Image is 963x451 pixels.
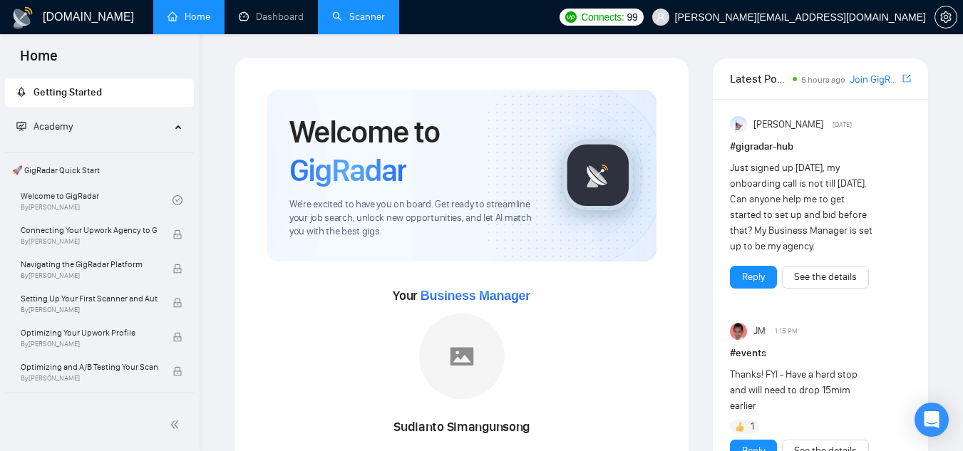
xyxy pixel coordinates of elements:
[168,11,210,23] a: homeHome
[915,403,949,437] div: Open Intercom Messenger
[170,418,184,432] span: double-left
[21,271,158,280] span: By [PERSON_NAME]
[934,11,957,23] a: setting
[730,160,875,254] div: Just signed up [DATE], my onboarding call is not till [DATE]. Can anyone help me to get started t...
[338,415,586,440] div: Sudianto Simangunsong
[419,313,505,399] img: placeholder.png
[801,75,845,85] span: 5 hours ago
[730,116,747,133] img: Anisuzzaman Khan
[11,6,34,29] img: logo
[775,325,798,338] span: 1:15 PM
[172,264,182,274] span: lock
[393,288,530,304] span: Your
[21,374,158,383] span: By [PERSON_NAME]
[421,289,530,303] span: Business Manager
[21,257,158,271] span: Navigating the GigRadar Platform
[21,340,158,348] span: By [PERSON_NAME]
[782,266,869,289] button: See the details
[6,396,192,425] span: 👑 Agency Success with GigRadar
[16,87,26,97] span: rocket
[735,422,745,432] img: 👍
[34,86,102,98] span: Getting Started
[850,72,900,88] a: Join GigRadar Slack Community
[833,118,852,131] span: [DATE]
[172,332,182,342] span: lock
[730,346,911,361] h1: # events
[21,326,158,340] span: Optimizing Your Upwork Profile
[21,291,158,306] span: Setting Up Your First Scanner and Auto-Bidder
[5,78,194,107] li: Getting Started
[794,269,857,285] a: See the details
[34,120,73,133] span: Academy
[6,156,192,185] span: 🚀 GigRadar Quick Start
[742,269,765,285] a: Reply
[172,298,182,308] span: lock
[9,46,69,76] span: Home
[21,237,158,246] span: By [PERSON_NAME]
[562,140,634,211] img: gigradar-logo.png
[753,117,823,133] span: [PERSON_NAME]
[239,11,304,23] a: dashboardDashboard
[751,420,754,434] span: 1
[289,198,540,239] span: We're excited to have you on board. Get ready to streamline your job search, unlock new opportuni...
[730,323,747,340] img: JM
[902,73,911,84] span: export
[172,195,182,205] span: check-circle
[565,11,577,23] img: upwork-logo.png
[627,9,638,25] span: 99
[21,223,158,237] span: Connecting Your Upwork Agency to GigRadar
[730,266,777,289] button: Reply
[934,6,957,28] button: setting
[753,323,766,339] span: JM
[16,121,26,131] span: fund-projection-screen
[21,360,158,374] span: Optimizing and A/B Testing Your Scanner for Better Results
[172,229,182,239] span: lock
[656,12,666,22] span: user
[289,151,406,190] span: GigRadar
[332,11,385,23] a: searchScanner
[902,72,911,85] a: export
[21,185,172,216] a: Welcome to GigRadarBy[PERSON_NAME]
[289,113,540,190] h1: Welcome to
[730,139,911,155] h1: # gigradar-hub
[21,306,158,314] span: By [PERSON_NAME]
[16,120,73,133] span: Academy
[730,367,875,414] div: Thanks! FYI - Have a hard stop and will need to drop 15mim earlier
[172,366,182,376] span: lock
[581,9,624,25] span: Connects:
[730,70,788,88] span: Latest Posts from the GigRadar Community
